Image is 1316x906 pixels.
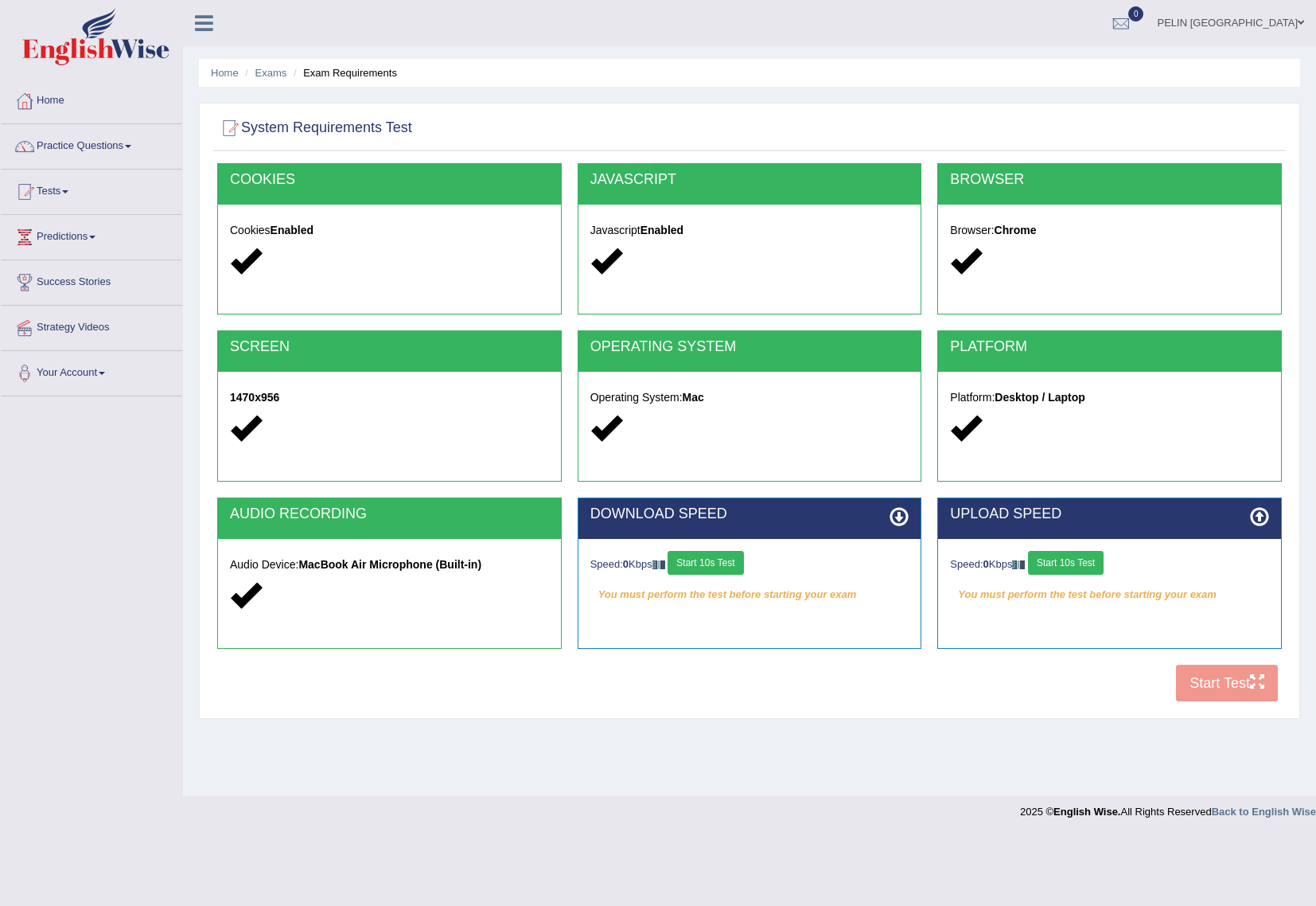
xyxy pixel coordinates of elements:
strong: Enabled [271,224,313,236]
span: 0 [1128,6,1144,21]
img: ajax-loader-fb-connection.gif [1012,560,1025,569]
strong: English Wise. [1053,806,1120,818]
button: Start 10s Test [1028,551,1104,575]
a: Success Stories [1,260,182,300]
a: Exams [255,67,287,79]
div: 2025 © All Rights Reserved [1020,796,1316,819]
h2: UPLOAD SPEED [950,506,1269,522]
a: Back to English Wise [1212,806,1316,818]
h2: DOWNLOAD SPEED [590,506,909,522]
a: Home [1,79,182,119]
h2: AUDIO RECORDING [230,506,549,522]
h5: Cookies [230,225,549,236]
h2: OPERATING SYSTEM [590,339,909,355]
a: Practice Questions [1,124,182,164]
h2: PLATFORM [950,339,1269,355]
div: Speed: Kbps [590,551,909,579]
h2: SCREEN [230,339,549,355]
li: Exam Requirements [290,65,397,80]
h5: Javascript [590,225,909,236]
div: Speed: Kbps [950,551,1269,579]
h2: BROWSER [950,172,1269,188]
h5: Browser: [950,225,1269,236]
a: Home [211,67,239,79]
h5: Audio Device: [230,559,549,571]
strong: Enabled [640,224,683,236]
a: Your Account [1,351,182,391]
em: You must perform the test before starting your exam [950,583,1269,607]
strong: Chrome [995,224,1037,236]
strong: Mac [683,391,704,404]
h5: Platform: [950,392,1269,404]
h2: COOKIES [230,172,549,188]
em: You must perform the test before starting your exam [590,583,909,607]
a: Strategy Videos [1,306,182,346]
a: Predictions [1,215,182,255]
strong: Desktop / Laptop [995,391,1085,404]
strong: 1470x956 [230,391,279,404]
h5: Operating System: [590,392,909,404]
h2: System Requirements Test [217,116,412,140]
strong: 0 [623,558,629,570]
img: ajax-loader-fb-connection.gif [652,560,665,569]
h2: JAVASCRIPT [590,172,909,188]
strong: 0 [983,558,989,570]
strong: MacBook Air Microphone (Built-in) [298,558,481,571]
button: Start 10s Test [668,551,743,575]
a: Tests [1,170,182,209]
